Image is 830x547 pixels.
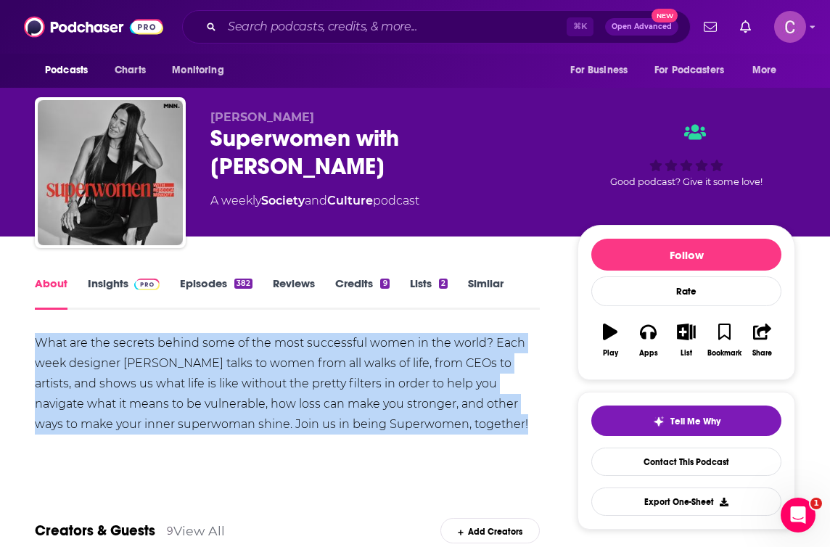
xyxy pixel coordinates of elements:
span: Charts [115,60,146,81]
div: Add Creators [440,518,540,543]
div: 9 [380,279,389,289]
button: Bookmark [705,314,743,366]
button: open menu [742,57,795,84]
a: Charts [105,57,155,84]
span: For Podcasters [654,60,724,81]
button: open menu [560,57,646,84]
a: Reviews [273,276,315,310]
button: Play [591,314,629,366]
span: ⌘ K [567,17,593,36]
span: More [752,60,777,81]
span: Good podcast? Give it some love! [610,176,763,187]
img: tell me why sparkle [653,416,665,427]
img: User Profile [774,11,806,43]
a: Similar [468,276,504,310]
div: 2 [439,279,448,289]
a: Culture [327,194,373,207]
button: Follow [591,239,781,271]
button: Show profile menu [774,11,806,43]
a: Show notifications dropdown [698,15,723,39]
button: Apps [629,314,667,366]
div: What are the secrets behind some of the most successful women in the world? Each week designer [P... [35,333,540,435]
div: A weekly podcast [210,192,419,210]
span: Monitoring [172,60,223,81]
button: List [667,314,705,366]
div: Play [603,349,618,358]
span: [PERSON_NAME] [210,110,314,124]
span: 1 [810,498,822,509]
button: open menu [162,57,242,84]
a: Lists2 [410,276,448,310]
span: New [652,9,678,22]
a: Credits9 [335,276,389,310]
a: Contact This Podcast [591,448,781,476]
div: Share [752,349,772,358]
a: Creators & Guests [35,522,155,540]
img: Podchaser - Follow, Share and Rate Podcasts [24,13,163,41]
a: Society [261,194,305,207]
span: For Business [570,60,628,81]
button: Share [744,314,781,366]
a: Show notifications dropdown [734,15,757,39]
button: tell me why sparkleTell Me Why [591,406,781,436]
button: Export One-Sheet [591,488,781,516]
input: Search podcasts, credits, & more... [222,15,567,38]
div: Good podcast? Give it some love! [578,110,795,200]
iframe: Intercom live chat [781,498,815,532]
span: and [305,194,327,207]
span: Open Advanced [612,23,672,30]
div: Bookmark [707,349,741,358]
span: Tell Me Why [670,416,720,427]
div: Rate [591,276,781,306]
span: Podcasts [45,60,88,81]
div: List [681,349,692,358]
a: Episodes382 [180,276,252,310]
button: Open AdvancedNew [605,18,678,36]
button: open menu [645,57,745,84]
a: View All [173,523,225,538]
a: InsightsPodchaser Pro [88,276,160,310]
div: 9 [167,525,173,538]
div: Search podcasts, credits, & more... [182,10,691,44]
img: Superwomen with Rebecca Minkoff [38,100,183,245]
a: About [35,276,67,310]
button: open menu [35,57,107,84]
img: Podchaser Pro [134,279,160,290]
span: Logged in as cristina11881 [774,11,806,43]
div: 382 [234,279,252,289]
div: Apps [639,349,658,358]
